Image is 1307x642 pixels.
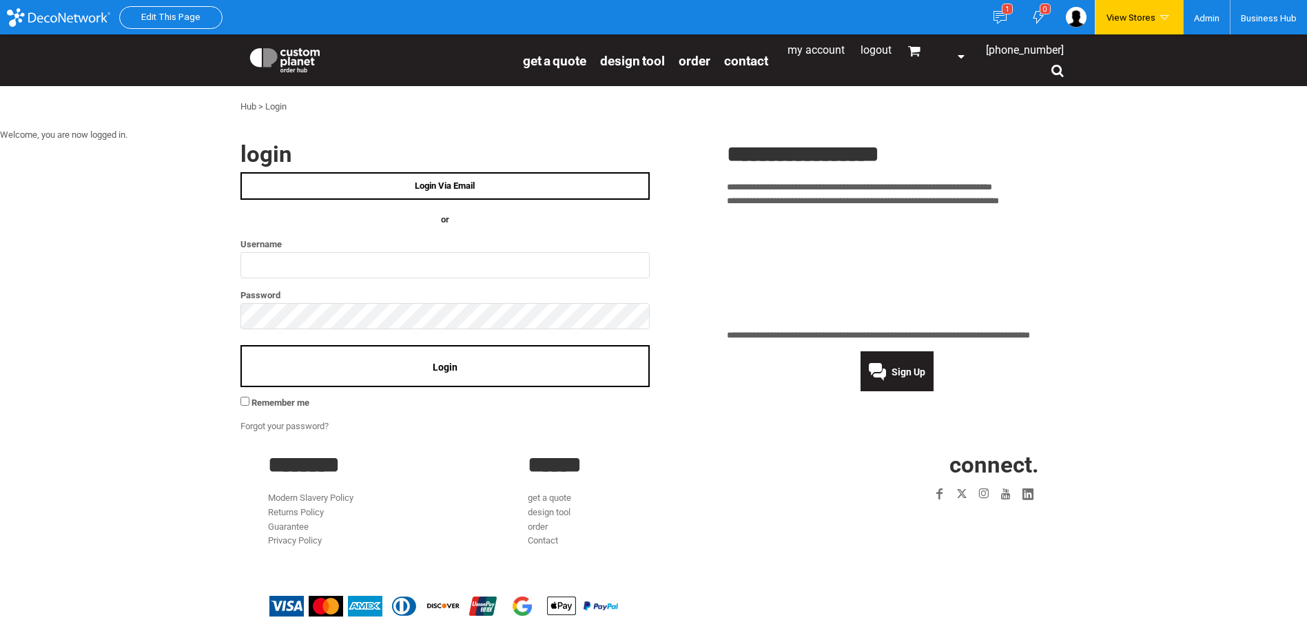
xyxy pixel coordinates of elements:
a: Edit This Page [141,12,200,22]
img: American Express [348,596,382,617]
a: Custom Planet [240,38,516,79]
a: Hub [240,101,256,112]
a: Modern Slavery Policy [268,493,353,503]
div: Login [265,100,287,114]
a: order [528,521,548,532]
iframe: Customer reviews powered by Trustpilot [849,513,1039,530]
img: Discover [426,596,461,617]
img: Custom Planet [247,45,322,72]
a: get a quote [528,493,571,503]
a: Login Via Email [240,172,650,200]
a: order [679,52,710,68]
span: Login [433,362,457,373]
h2: CONNECT. [788,453,1039,476]
span: [PHONE_NUMBER] [986,43,1064,56]
a: design tool [528,507,570,517]
a: Logout [861,43,892,56]
a: My Account [788,43,845,56]
a: Contact [528,535,558,546]
a: Forgot your password? [240,421,329,431]
img: Apple Pay [544,596,579,617]
a: Privacy Policy [268,535,322,546]
span: Remember me [251,397,309,408]
span: design tool [600,53,665,69]
img: PayPal [584,601,618,610]
div: 1 [1002,3,1013,14]
img: China UnionPay [466,596,500,617]
img: Visa [269,596,304,617]
div: > [258,100,263,114]
a: get a quote [523,52,586,68]
img: Diners Club [387,596,422,617]
a: Contact [724,52,768,68]
h2: Login [240,143,650,165]
span: get a quote [523,53,586,69]
span: Login Via Email [415,180,475,191]
img: Mastercard [309,596,343,617]
span: order [679,53,710,69]
a: Guarantee [268,521,309,532]
iframe: Customer reviews powered by Trustpilot [727,217,1067,320]
a: Returns Policy [268,507,324,517]
img: Google Pay [505,596,539,617]
a: design tool [600,52,665,68]
span: Contact [724,53,768,69]
label: Username [240,236,650,252]
div: 0 [1040,3,1051,14]
input: Remember me [240,397,249,406]
h4: OR [240,213,650,227]
label: Password [240,287,650,303]
span: Sign Up [892,366,925,377]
